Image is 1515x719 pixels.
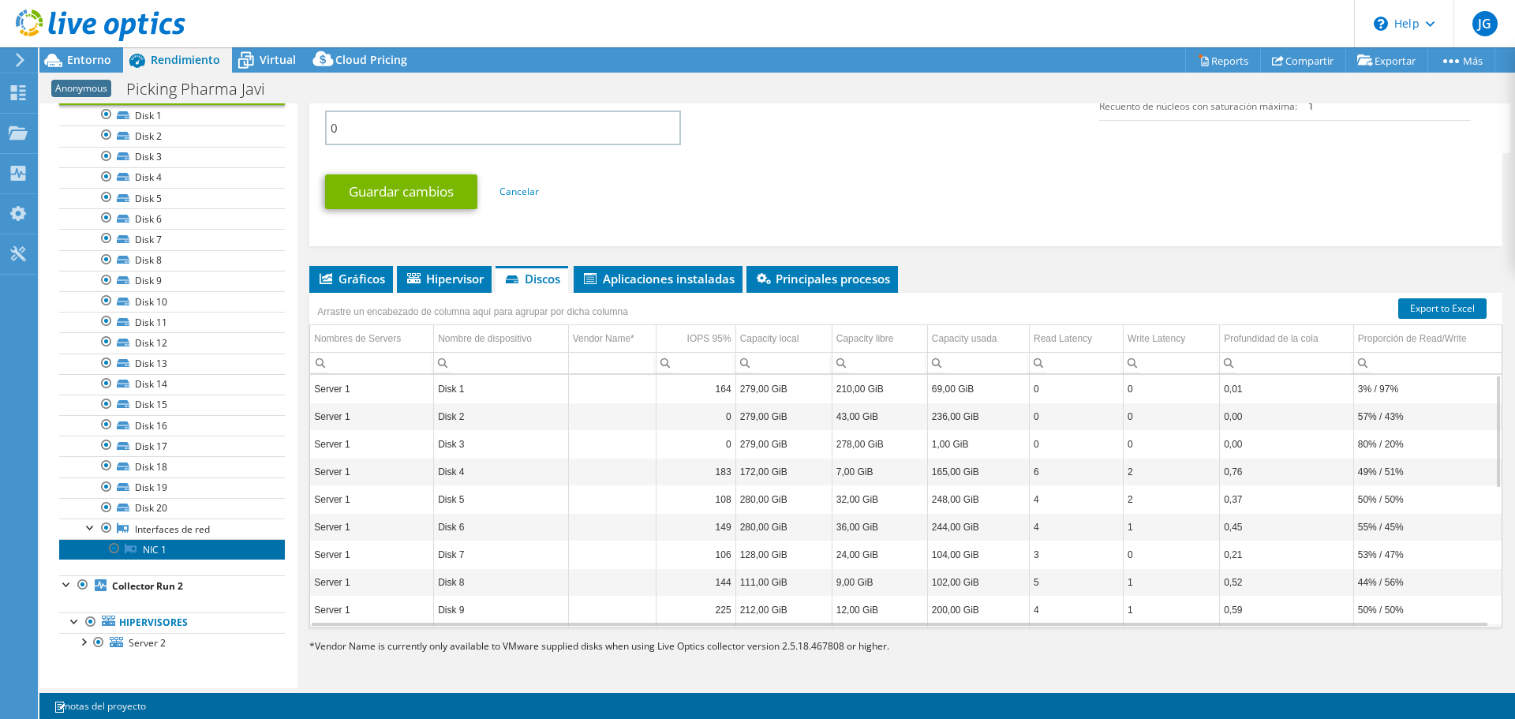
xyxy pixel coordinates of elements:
a: Disk 1 [59,105,285,125]
td: Column Read Latency, Value 6 [1030,458,1124,485]
td: Column Nombres de Servers, Value Server 1 [310,541,433,568]
td: Column Profundidad de la cola, Value 0,21 [1220,541,1354,568]
td: Column IOPS 95%, Value 225 [656,596,735,624]
a: Disk 15 [59,395,285,415]
a: Exportar [1345,48,1428,73]
a: Disk 12 [59,332,285,353]
a: Disk 19 [59,477,285,498]
span: Hipervisor [405,271,484,286]
a: Disk 7 [59,229,285,249]
td: Column Capacity local, Value 280,00 GiB [735,485,832,513]
td: Column IOPS 95%, Filter cell [656,352,735,373]
td: Column Proporción de Read/Write, Filter cell [1353,352,1502,373]
a: Disk 16 [59,415,285,436]
div: IOPS 95% [687,329,731,348]
td: Column Profundidad de la cola, Value 0,45 [1220,513,1354,541]
td: Column Write Latency, Value 2 [1124,485,1220,513]
div: Write Latency [1128,329,1185,348]
h1: Picking Pharma Javi [119,81,290,98]
td: Column Capacity local, Value 279,00 GiB [735,403,832,430]
a: Collector Run 2 [59,575,285,596]
td: Column Capacity local, Value 172,00 GiB [735,458,832,485]
td: Column IOPS 95%, Value 0 [656,430,735,458]
a: Disk 13 [59,354,285,374]
td: Column Nombre de dispositivo, Value Disk 2 [434,403,569,430]
td: Column IOPS 95%, Value 108 [656,485,735,513]
a: Interfaces de red [59,519,285,539]
td: Column Vendor Name*, Value [568,375,656,403]
td: Column Nombre de dispositivo, Value Disk 5 [434,485,569,513]
td: Column Nombre de dispositivo, Value Disk 4 [434,458,569,485]
td: Column Capacity local, Value 279,00 GiB [735,430,832,458]
td: Column Read Latency, Value 4 [1030,485,1124,513]
td: Column Proporción de Read/Write, Value 53% / 47% [1353,541,1502,568]
td: Column Profundidad de la cola, Value 0,59 [1220,596,1354,624]
div: Vendor Name* [573,329,652,348]
a: Hipervisores [59,612,285,633]
td: Column Proporción de Read/Write, Value 50% / 50% [1353,596,1502,624]
td: Column Proporción de Read/Write, Value 57% / 43% [1353,403,1502,430]
a: Más [1427,48,1495,73]
a: Disk 3 [59,147,285,167]
td: Column Profundidad de la cola, Value 0,00 [1220,403,1354,430]
a: NIC 1 [59,539,285,560]
td: Column Vendor Name*, Value [568,568,656,596]
td: Column Write Latency, Value 1 [1124,568,1220,596]
td: Capacity local Column [735,325,832,353]
div: Nombre de dispositivo [438,329,532,348]
a: Disk 11 [59,312,285,332]
a: Cancelar [499,185,539,198]
span: Aplicaciones instaladas [582,271,735,286]
div: Proporción de Read/Write [1358,329,1467,348]
div: Capacity local [740,329,799,348]
td: Column Capacity usada, Value 104,00 GiB [927,541,1029,568]
td: Column Capacity usada, Value 248,00 GiB [927,485,1029,513]
td: Column Nombres de Servers, Value Server 1 [310,458,433,485]
td: Column Capacity local, Value 111,00 GiB [735,568,832,596]
td: Column Vendor Name*, Value [568,430,656,458]
div: Arrastre un encabezado de columna aquí para agrupar por dicha columna [313,301,632,323]
td: Column Write Latency, Value 1 [1124,596,1220,624]
td: Column Nombres de Servers, Value Server 1 [310,485,433,513]
a: Server 2 [59,633,285,653]
td: Column Nombre de dispositivo, Value Disk 8 [434,568,569,596]
td: Column Read Latency, Value 4 [1030,513,1124,541]
td: Column Read Latency, Value 0 [1030,430,1124,458]
td: Column Vendor Name*, Value [568,541,656,568]
td: Column Write Latency, Value 2 [1124,458,1220,485]
td: Column Write Latency, Value 0 [1124,403,1220,430]
td: Column Profundidad de la cola, Value 0,00 [1220,430,1354,458]
td: Column Read Latency, Value 3 [1030,541,1124,568]
td: Column Proporción de Read/Write, Value 50% / 50% [1353,485,1502,513]
td: Column Capacity libre, Value 12,00 GiB [832,596,927,624]
td: Column Nombres de Servers, Value Server 1 [310,403,433,430]
span: JG [1472,11,1498,36]
td: Column Capacity local, Filter cell [735,352,832,373]
td: Column Vendor Name*, Value [568,485,656,513]
td: Column Read Latency, Value 5 [1030,568,1124,596]
span: Discos [503,271,560,286]
td: Column IOPS 95%, Value 149 [656,513,735,541]
a: Disk 14 [59,374,285,395]
a: Compartir [1260,48,1346,73]
td: Column Nombres de Servers, Filter cell [310,352,433,373]
div: Profundidad de la cola [1224,329,1318,348]
td: Column Capacity libre, Value 278,00 GiB [832,430,927,458]
b: 1 [1308,99,1314,113]
td: Column Vendor Name*, Value [568,596,656,624]
td: Recuento de núcleos con saturación máxima: [1099,92,1307,120]
span: Gráficos [317,271,385,286]
td: Column IOPS 95%, Value 106 [656,541,735,568]
td: Column Nombres de Servers, Value Server 1 [310,596,433,624]
td: Nombres de Servers Column [310,325,433,353]
td: Column Profundidad de la cola, Value 0,52 [1220,568,1354,596]
td: Column Nombres de Servers, Value Server 1 [310,430,433,458]
td: Column Vendor Name*, Value [568,458,656,485]
td: Column Profundidad de la cola, Value 0,01 [1220,375,1354,403]
td: Column Nombres de Servers, Value Server 1 [310,375,433,403]
td: Column Profundidad de la cola, Filter cell [1220,352,1354,373]
td: Column Nombre de dispositivo, Value Disk 1 [434,375,569,403]
span: Cloud Pricing [335,52,407,67]
span: Rendimiento [151,52,220,67]
td: Column Vendor Name*, Value [568,403,656,430]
